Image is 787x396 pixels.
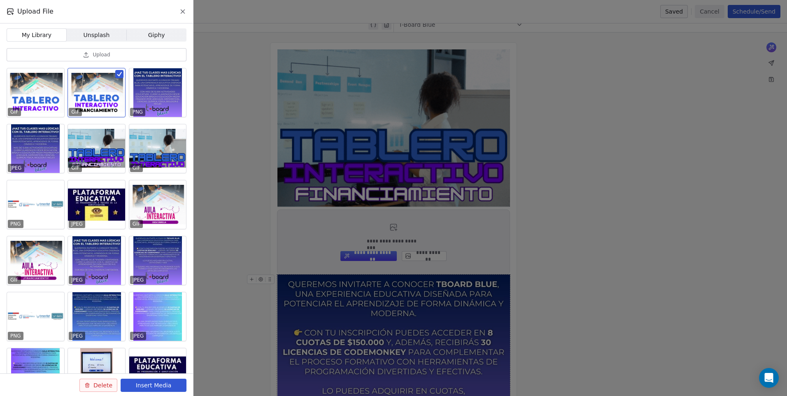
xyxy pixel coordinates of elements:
span: Upload File [17,7,54,16]
p: GIF [133,165,141,171]
p: GIF [71,165,79,171]
span: Giphy [148,31,165,40]
span: Unsplash [84,31,110,40]
p: JPEG [133,333,144,339]
button: Insert Media [121,379,186,392]
button: Upload [7,48,186,61]
span: Upload [93,51,110,58]
p: PNG [10,333,21,339]
p: PNG [10,221,21,227]
p: JPEG [10,165,22,171]
p: GIF [133,221,141,227]
p: JPEG [71,221,83,227]
p: GIF [10,277,19,283]
div: Open Intercom Messenger [759,368,779,388]
p: JPEG [71,277,83,283]
p: GIF [10,109,19,115]
p: PNG [133,109,143,115]
p: JPEG [133,277,144,283]
button: Delete [79,379,117,392]
p: JPEG [71,333,83,339]
p: GIF [71,109,79,115]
